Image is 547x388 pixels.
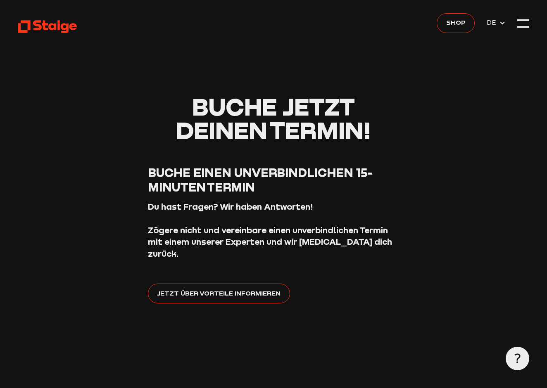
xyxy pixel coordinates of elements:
span: DE [487,17,499,28]
span: Shop [446,17,466,28]
strong: Du hast Fragen? Wir haben Antworten! [148,201,313,212]
span: Buche einen unverbindlichen 15-Minuten Termin [148,165,373,195]
strong: Zögere nicht und vereinbare einen unverbindlichen Termin mit einem unserer Experten und wir [MEDI... [148,225,392,259]
a: Shop [437,13,475,33]
a: Jetzt über Vorteile informieren [148,284,290,303]
span: Buche jetzt deinen Termin! [176,92,371,144]
span: Jetzt über Vorteile informieren [157,288,281,298]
